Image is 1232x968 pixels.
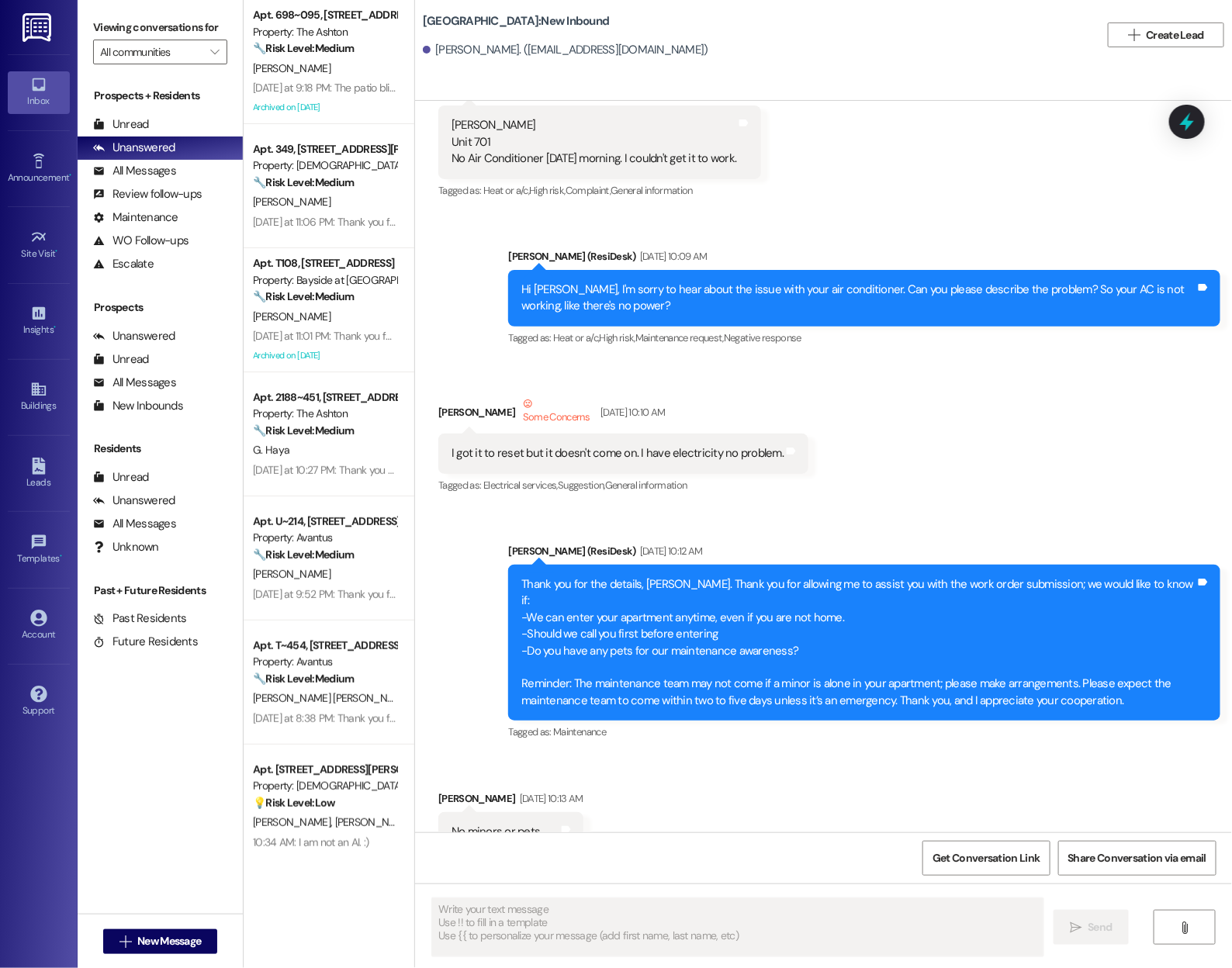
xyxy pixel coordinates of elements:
[521,576,1196,709] div: Thank you for the details, [PERSON_NAME]. Thank you for allowing me to assist you with the work o...
[558,479,605,492] span: Suggestion ,
[93,140,175,156] div: Unanswered
[724,331,801,344] span: Negative response
[1128,29,1140,41] i: 
[521,282,1196,315] div: Hi [PERSON_NAME], I'm sorry to hear about the issue with your air conditioner. Can you please des...
[253,41,354,55] strong: 🔧 Risk Level: Medium
[922,841,1050,876] button: Get Conversation Link
[8,300,70,342] a: Insights •
[553,725,606,738] span: Maintenance
[605,479,687,492] span: General information
[253,81,483,95] div: [DATE] at 9:18 PM: The patio blind was not replaced
[335,815,413,829] span: [PERSON_NAME]
[253,329,1202,343] div: [DATE] at 11:01 PM: Thank you for your message. Our offices are currently closed, but we will con...
[253,672,354,686] strong: 🔧 Risk Level: Medium
[93,16,227,40] label: Viewing conversations for
[78,583,243,599] div: Past + Future Residents
[423,42,708,58] div: [PERSON_NAME]. ([EMAIL_ADDRESS][DOMAIN_NAME])
[8,224,70,266] a: Site Visit •
[78,299,243,316] div: Prospects
[1147,27,1204,43] span: Create Lead
[1068,850,1206,866] span: Share Conversation via email
[253,654,396,670] div: Property: Avantus
[1058,841,1216,876] button: Share Conversation via email
[54,322,56,333] span: •
[93,610,187,627] div: Past Residents
[452,117,736,167] div: [PERSON_NAME] Unit 701 No Air Conditioner [DATE] morning. I couldn't get it to work.
[516,790,583,807] div: [DATE] 10:13 AM
[1178,921,1190,934] i: 
[438,790,583,812] div: [PERSON_NAME]
[508,721,1220,743] div: Tagged as:
[452,824,542,840] div: No minors or pets.
[438,396,808,434] div: [PERSON_NAME]
[253,272,396,289] div: Property: Bayside at [GEOGRAPHIC_DATA]
[933,850,1040,866] span: Get Conversation Link
[253,24,396,40] div: Property: The Ashton
[253,255,396,271] div: Apt. T108, [STREET_ADDRESS]
[423,13,609,29] b: [GEOGRAPHIC_DATA]: New Inbound
[93,516,176,532] div: All Messages
[635,331,724,344] span: Maintenance request ,
[253,513,396,530] div: Apt. U~214, [STREET_ADDRESS]
[452,445,784,462] div: I got it to reset but it doesn't come on. I have electricity no problem.
[100,40,202,64] input: All communities
[253,61,330,75] span: [PERSON_NAME]
[93,469,149,486] div: Unread
[8,453,70,495] a: Leads
[520,396,594,428] div: Some Concerns
[253,796,335,810] strong: 💡 Risk Level: Low
[60,551,62,562] span: •
[119,935,131,948] i: 
[8,681,70,723] a: Support
[253,567,330,581] span: [PERSON_NAME]
[253,463,1207,477] div: [DATE] at 10:27 PM: Thank you for your message. Our offices are currently closed, but we will con...
[93,351,149,368] div: Unread
[253,835,369,849] div: 10:34 AM: I am not an AI. :)
[597,404,665,420] div: [DATE] 10:10 AM
[253,141,396,157] div: Apt. 349, [STREET_ADDRESS][PERSON_NAME]
[1070,921,1081,934] i: 
[93,233,189,249] div: WO Follow-ups
[483,479,558,492] span: Electrical services ,
[93,539,159,555] div: Unknown
[210,46,219,58] i: 
[56,246,58,257] span: •
[8,529,70,571] a: Templates •
[78,441,243,457] div: Residents
[253,175,354,189] strong: 🔧 Risk Level: Medium
[253,309,330,323] span: [PERSON_NAME]
[553,331,599,344] span: Heat or a/c ,
[438,179,761,202] div: Tagged as:
[8,71,70,113] a: Inbox
[253,762,396,778] div: Apt. [STREET_ADDRESS][PERSON_NAME]
[251,346,398,365] div: Archived on [DATE]
[93,163,176,179] div: All Messages
[1108,22,1224,47] button: Create Lead
[103,929,218,954] button: New Message
[8,376,70,418] a: Buildings
[253,638,396,654] div: Apt. T~454, [STREET_ADDRESS]
[508,248,1220,270] div: [PERSON_NAME] (ResiDesk)
[438,474,808,496] div: Tagged as:
[253,289,354,303] strong: 🔧 Risk Level: Medium
[253,7,396,23] div: Apt. 698~095, [STREET_ADDRESS]
[566,184,611,197] span: Complaint ,
[1088,919,1112,935] span: Send
[137,933,201,949] span: New Message
[93,256,154,272] div: Escalate
[93,398,183,414] div: New Inbounds
[253,443,289,457] span: G. Haya
[253,406,396,422] div: Property: The Ashton
[253,815,335,829] span: [PERSON_NAME]
[69,170,71,181] span: •
[1054,910,1129,945] button: Send
[483,184,529,197] span: Heat or a/c ,
[253,691,415,705] span: [PERSON_NAME] [PERSON_NAME]
[636,248,708,264] div: [DATE] 10:09 AM
[529,184,566,197] span: High risk ,
[600,331,636,344] span: High risk ,
[93,493,175,509] div: Unanswered
[251,98,398,117] div: Archived on [DATE]
[93,209,178,226] div: Maintenance
[22,13,54,42] img: ResiDesk Logo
